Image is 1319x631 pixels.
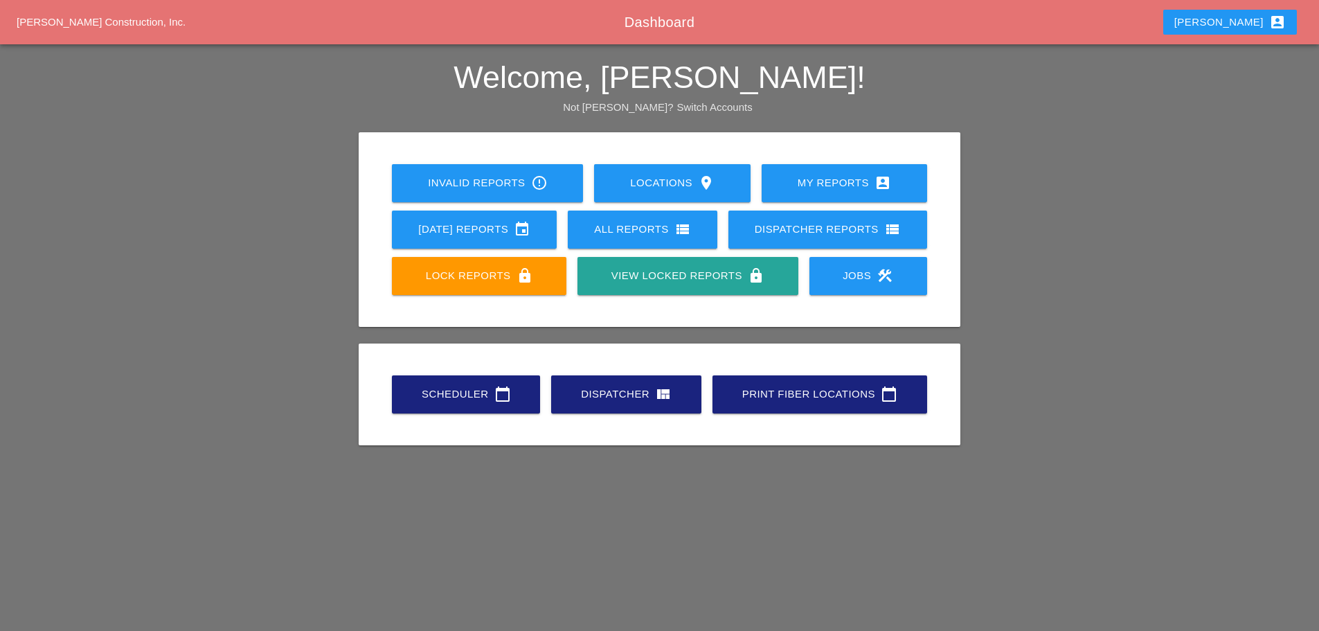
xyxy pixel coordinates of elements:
[392,257,566,295] a: Lock Reports
[735,386,905,402] div: Print Fiber Locations
[392,375,540,414] a: Scheduler
[392,164,583,202] a: Invalid Reports
[414,267,544,284] div: Lock Reports
[517,267,533,284] i: lock
[751,221,905,238] div: Dispatcher Reports
[884,221,901,238] i: view_list
[1174,14,1286,30] div: [PERSON_NAME]
[577,257,798,295] a: View Locked Reports
[531,175,548,191] i: error_outline
[573,386,679,402] div: Dispatcher
[712,375,927,414] a: Print Fiber Locations
[784,175,905,191] div: My Reports
[881,386,897,402] i: calendar_today
[625,15,694,30] span: Dashboard
[1163,10,1297,35] button: [PERSON_NAME]
[392,211,557,249] a: [DATE] Reports
[877,267,893,284] i: construction
[568,211,717,249] a: All Reports
[563,101,673,113] span: Not [PERSON_NAME]?
[494,386,511,402] i: calendar_today
[698,175,715,191] i: location_on
[832,267,905,284] div: Jobs
[414,175,561,191] div: Invalid Reports
[616,175,728,191] div: Locations
[17,16,186,28] a: [PERSON_NAME] Construction, Inc.
[874,175,891,191] i: account_box
[600,267,775,284] div: View Locked Reports
[1269,14,1286,30] i: account_box
[728,211,927,249] a: Dispatcher Reports
[514,221,530,238] i: event
[748,267,764,284] i: lock
[674,221,691,238] i: view_list
[809,257,927,295] a: Jobs
[590,221,695,238] div: All Reports
[762,164,927,202] a: My Reports
[677,101,753,113] a: Switch Accounts
[655,386,672,402] i: view_quilt
[594,164,750,202] a: Locations
[414,221,535,238] div: [DATE] Reports
[551,375,701,414] a: Dispatcher
[414,386,518,402] div: Scheduler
